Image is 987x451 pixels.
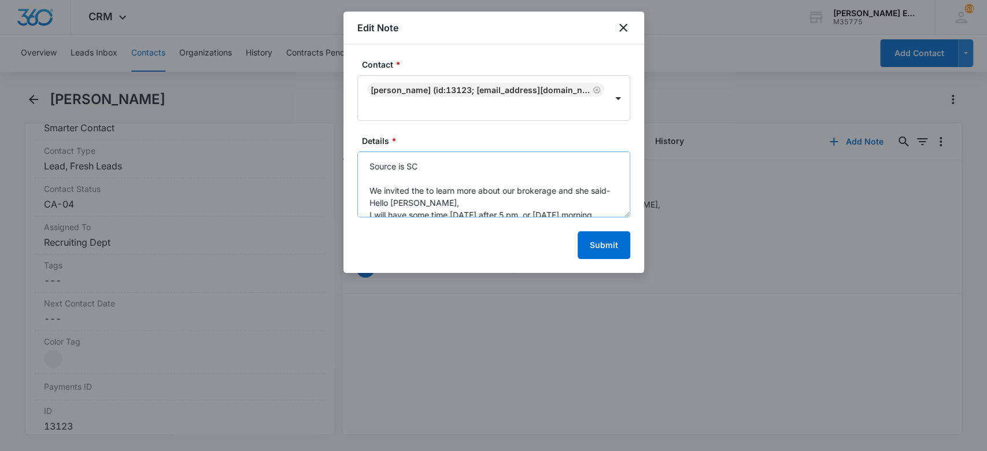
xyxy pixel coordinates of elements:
button: Submit [578,231,630,259]
button: close [616,21,630,35]
div: [PERSON_NAME] (ID:13123; [EMAIL_ADDRESS][DOMAIN_NAME]; 9092275967) [371,85,590,95]
label: Contact [362,58,635,71]
h1: Edit Note [357,21,398,35]
textarea: Source is SC We invited the to learn more about our brokerage and she said- Hello [PERSON_NAME], ... [357,151,630,217]
div: Remove Danessa Jackson (ID:13123; djackson4realestate@gmail.com; 9092275967) [590,86,601,94]
label: Details [362,135,635,147]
